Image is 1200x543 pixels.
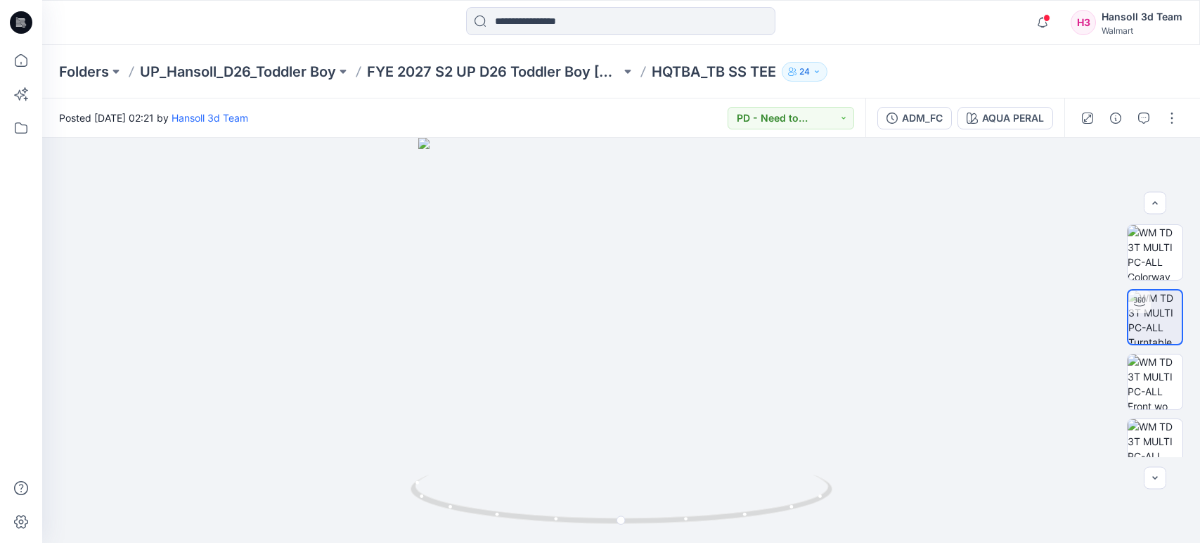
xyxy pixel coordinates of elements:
button: Details [1104,107,1127,129]
img: WM TD 3T MULTI PC-ALL Front wo Avatar [1128,354,1182,409]
div: ADM_FC [902,110,943,126]
img: WM TD 3T MULTI PC-ALL Colorway wo Avatar [1128,225,1182,280]
button: AQUA PERAL [957,107,1053,129]
p: 24 [799,64,810,79]
button: 24 [782,62,827,82]
div: AQUA PERAL [982,110,1044,126]
div: H3 [1071,10,1096,35]
img: WM TD 3T MULTI PC-ALL Turntable with Avatar [1128,290,1182,344]
button: ADM_FC [877,107,952,129]
a: UP_Hansoll_D26_Toddler Boy [140,62,336,82]
a: FYE 2027 S2 UP D26 Toddler Boy [PERSON_NAME] [367,62,621,82]
a: Folders [59,62,109,82]
span: Posted [DATE] 02:21 by [59,110,248,125]
div: Hansoll 3d Team [1102,8,1182,25]
a: Hansoll 3d Team [172,112,248,124]
img: WM TD 3T MULTI PC-ALL Back wo Avatar [1128,419,1182,474]
p: HQTBA_TB SS TEE [652,62,776,82]
div: Walmart [1102,25,1182,36]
